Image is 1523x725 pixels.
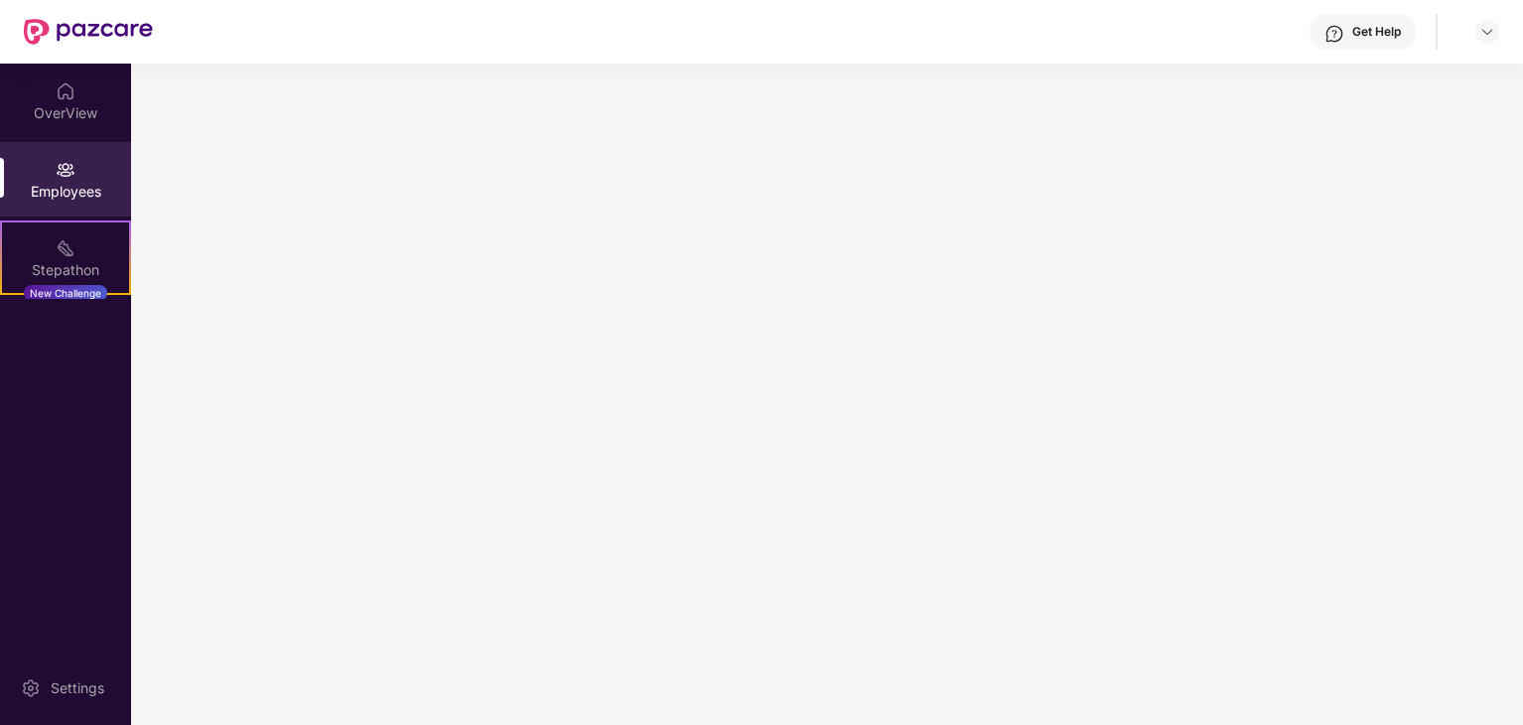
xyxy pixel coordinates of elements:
[21,678,41,698] img: svg+xml;base64,PHN2ZyBpZD0iU2V0dGluZy0yMHgyMCIgeG1sbnM9Imh0dHA6Ly93d3cudzMub3JnLzIwMDAvc3ZnIiB3aW...
[56,238,75,258] img: svg+xml;base64,PHN2ZyB4bWxucz0iaHR0cDovL3d3dy53My5vcmcvMjAwMC9zdmciIHdpZHRoPSIyMSIgaGVpZ2h0PSIyMC...
[24,285,107,301] div: New Challenge
[45,678,110,698] div: Settings
[1324,24,1344,44] img: svg+xml;base64,PHN2ZyBpZD0iSGVscC0zMngzMiIgeG1sbnM9Imh0dHA6Ly93d3cudzMub3JnLzIwMDAvc3ZnIiB3aWR0aD...
[56,81,75,101] img: svg+xml;base64,PHN2ZyBpZD0iSG9tZSIgeG1sbnM9Imh0dHA6Ly93d3cudzMub3JnLzIwMDAvc3ZnIiB3aWR0aD0iMjAiIG...
[1352,24,1401,40] div: Get Help
[56,160,75,180] img: svg+xml;base64,PHN2ZyBpZD0iRW1wbG95ZWVzIiB4bWxucz0iaHR0cDovL3d3dy53My5vcmcvMjAwMC9zdmciIHdpZHRoPS...
[1479,24,1495,40] img: svg+xml;base64,PHN2ZyBpZD0iRHJvcGRvd24tMzJ4MzIiIHhtbG5zPSJodHRwOi8vd3d3LnczLm9yZy8yMDAwL3N2ZyIgd2...
[2,260,129,280] div: Stepathon
[24,19,153,45] img: New Pazcare Logo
